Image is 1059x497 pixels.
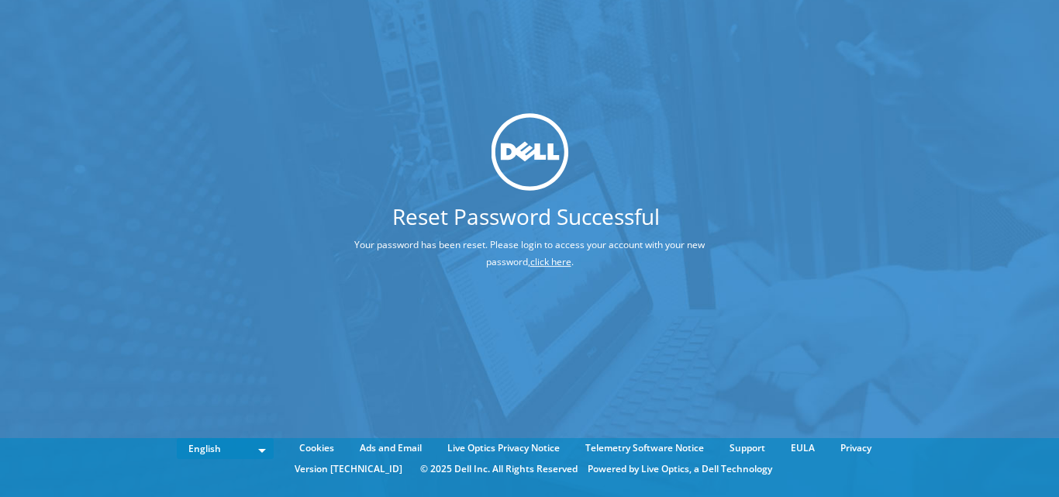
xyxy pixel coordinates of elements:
h1: Reset Password Successful [265,205,787,227]
li: © 2025 Dell Inc. All Rights Reserved [412,461,585,478]
img: dell_svg_logo.svg [491,113,568,191]
a: Support [718,440,777,457]
a: EULA [779,440,826,457]
a: Privacy [829,440,883,457]
a: Ads and Email [348,440,433,457]
a: Telemetry Software Notice [574,440,716,457]
li: Powered by Live Optics, a Dell Technology [588,461,772,478]
li: Version [TECHNICAL_ID] [287,461,410,478]
p: Your password has been reset. Please login to access your account with your new password, . [265,236,795,271]
a: click here [530,255,571,268]
a: Cookies [288,440,346,457]
a: Live Optics Privacy Notice [436,440,571,457]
